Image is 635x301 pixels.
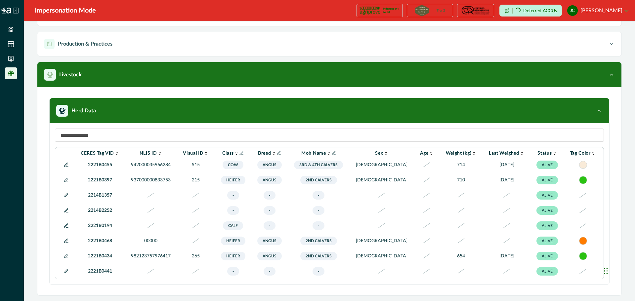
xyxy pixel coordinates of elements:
p: 2221B0441 [81,268,119,275]
button: Info [276,151,281,155]
p: Tier 2 [437,9,445,12]
p: Production & Practices [58,40,112,48]
p: Deferred ACCUs [523,8,557,13]
p: NLIS ID [140,151,157,156]
img: Logo [1,8,11,14]
p: Tag Color [570,151,591,156]
iframe: Chat Widget [602,254,635,286]
span: Cow [223,161,243,169]
span: - [264,191,275,200]
p: 982123757976417 [130,253,172,260]
span: 2nd Calvers [300,252,337,260]
p: [DEMOGRAPHIC_DATA] [355,177,409,184]
p: 714 [445,162,478,169]
p: [DEMOGRAPHIC_DATA] [355,162,409,169]
span: ALIVE [536,161,558,169]
span: Heifer [221,252,245,260]
p: 654 [445,253,478,260]
div: Livestock [37,87,621,295]
span: Angus [257,176,282,184]
span: - [264,221,275,230]
p: [DATE] [488,177,526,184]
p: 215 [182,177,210,184]
span: ALIVE [536,206,558,215]
p: Independent Audit [383,7,400,14]
span: - [264,267,275,276]
p: 2221B0194 [81,222,119,229]
p: Breed [258,151,271,156]
p: 2221B0455 [81,162,119,169]
button: Info [239,151,244,155]
p: Weight (kg) [446,151,472,156]
span: - [227,206,239,215]
span: 2nd Calvers [300,176,337,184]
p: 2214B1357 [81,192,119,199]
img: certification logo [461,5,490,16]
button: Livestock [37,62,621,87]
span: ALIVE [536,191,558,200]
p: [DEMOGRAPHIC_DATA] [355,238,409,245]
button: Info [331,151,336,155]
div: Drag [604,261,608,281]
p: [DATE] [488,162,526,169]
p: Last Weighed [489,151,519,156]
span: Heifer [221,176,245,184]
span: Angus [257,237,282,245]
span: ALIVE [536,267,558,276]
span: - [227,191,239,200]
p: 265 [182,253,210,260]
p: 2221B0468 [81,238,119,245]
span: Calf [223,221,243,230]
p: 2214B2252 [81,207,119,214]
span: 3rd & 4th calvers [294,161,343,169]
p: Mob Name [301,151,326,156]
p: 00000 [130,238,172,245]
p: Herd Data [71,107,96,115]
img: certification logo [360,5,380,16]
button: Herd Data [50,98,609,123]
div: Herd Data [50,123,609,284]
span: 2nd Calvers [300,237,337,245]
p: 2221B0397 [81,177,119,184]
span: - [227,267,239,276]
span: ALIVE [536,176,558,184]
button: justin costello[PERSON_NAME] [567,3,628,19]
p: 937000000833753 [130,177,172,184]
p: 942000035966284 [130,162,172,169]
span: - [264,206,275,215]
span: Heifer [221,237,245,245]
img: certification logo [415,5,429,16]
span: - [313,191,324,200]
p: [DATE] [488,253,526,260]
p: Sex [375,151,383,156]
span: - [313,267,324,276]
span: ALIVE [536,237,558,245]
span: - [313,206,324,215]
p: CERES Tag VID [81,151,114,156]
span: Angus [257,161,282,169]
p: S15 [182,162,210,169]
span: Angus [257,252,282,260]
button: Production & Practices [37,32,621,56]
p: Visual ID [183,151,203,156]
span: ALIVE [536,221,558,230]
p: Class [222,151,234,156]
p: Livestock [59,71,82,79]
p: 710 [445,177,478,184]
p: Age [420,151,429,156]
p: [DEMOGRAPHIC_DATA] [355,253,409,260]
span: ALIVE [536,252,558,260]
p: 2221B0434 [81,253,119,260]
p: Status [537,151,552,156]
span: - [313,221,324,230]
div: Impersonation Mode [35,6,96,16]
